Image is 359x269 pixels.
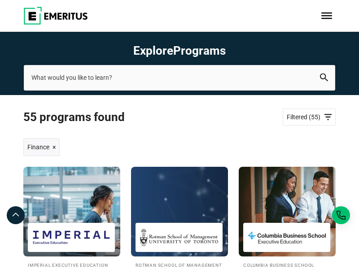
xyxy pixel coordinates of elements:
[24,65,335,90] input: search-page
[27,142,49,152] span: Finance
[320,74,328,83] a: search
[28,261,116,269] h4: Imperial Executive Education
[24,43,335,58] h1: Explore
[239,167,336,256] img: Foundations of Venture Capital (Online) | Online Finance Course
[23,138,60,156] a: Finance ×
[283,108,336,126] a: Filtered (55)
[173,44,226,57] span: Programs
[131,167,228,256] img: Building Financial Acumen for Non-Financial Managers | Online Finance Course
[136,261,223,269] h4: Rotman School of Management
[140,227,218,247] img: Rotman School of Management
[321,13,332,19] button: Toggle Menu
[320,73,328,82] button: search
[23,167,120,256] img: Venture Capital and Private Equity: Investment Strategies | Online Finance Course
[32,227,110,247] img: Imperial Executive Education
[53,142,56,152] span: ×
[23,110,179,125] span: 55 Programs found
[287,113,332,122] span: Filtered (55)
[248,227,326,247] img: Columbia Business School Executive Education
